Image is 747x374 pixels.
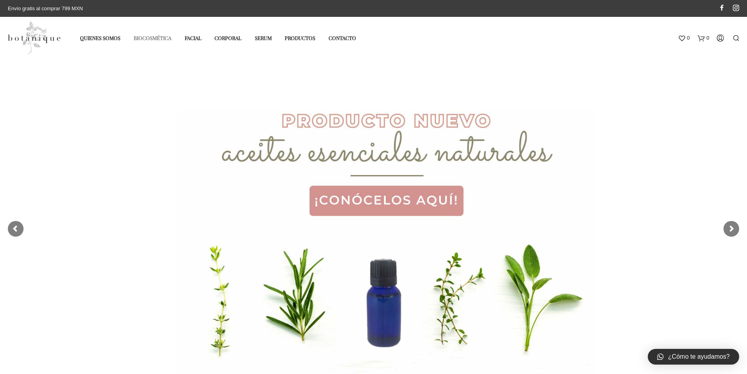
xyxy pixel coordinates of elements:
[279,31,321,44] a: Productos
[698,31,709,44] a: 0
[707,31,709,44] span: 0
[249,31,278,44] a: Serum
[323,31,362,44] a: Contacto
[648,349,739,365] a: ¿Cómo te ayudamos?
[128,31,177,44] a: Biocosmética
[209,31,247,44] a: Corporal
[179,31,207,44] a: Facial
[74,31,126,44] a: Quienes somos
[687,31,690,44] span: 0
[678,31,690,44] a: 0
[668,352,730,361] span: ¿Cómo te ayudamos?
[8,21,60,55] img: Productos elaborados con ingredientes naturales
